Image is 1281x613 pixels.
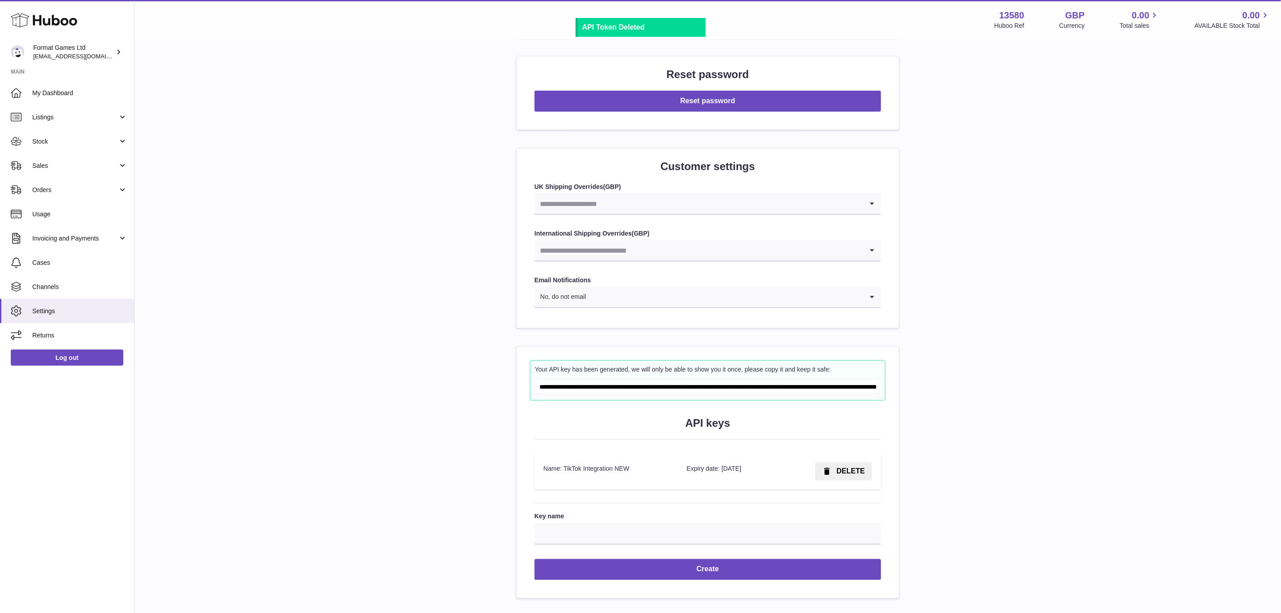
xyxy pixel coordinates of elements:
[1120,22,1159,30] span: Total sales
[1132,9,1150,22] span: 0.00
[815,462,872,481] button: DELETE
[32,186,118,194] span: Orders
[1060,22,1085,30] div: Currency
[632,230,650,237] span: ( )
[534,67,881,82] h2: Reset password
[586,287,863,307] input: Search for option
[1065,9,1085,22] strong: GBP
[1120,9,1159,30] a: 0.00 Total sales
[534,240,881,262] div: Search for option
[32,234,118,243] span: Invoicing and Payments
[32,137,118,146] span: Stock
[1194,9,1270,30] a: 0.00 AVAILABLE Stock Total
[534,276,881,285] label: Email Notifications
[534,287,881,308] div: Search for option
[32,331,127,340] span: Returns
[605,183,619,190] strong: GBP
[582,22,701,32] div: API Token Deleted
[32,283,127,291] span: Channels
[837,467,865,475] span: DELETE
[534,287,586,307] span: No, do not email
[534,559,881,580] button: Create
[11,45,24,59] img: internalAdmin-13580@internal.huboo.com
[32,89,127,97] span: My Dashboard
[534,193,863,214] input: Search for option
[534,416,881,430] h2: API keys
[32,113,118,122] span: Listings
[534,159,881,174] h2: Customer settings
[534,240,863,261] input: Search for option
[1242,9,1260,22] span: 0.00
[32,258,127,267] span: Cases
[33,53,132,60] span: [EMAIL_ADDRESS][DOMAIN_NAME]
[534,97,881,105] a: Reset password
[534,183,881,191] label: UK Shipping Overrides
[32,162,118,170] span: Sales
[603,183,621,190] span: ( )
[534,193,881,215] div: Search for option
[677,453,778,490] td: Expiry date: [DATE]
[999,9,1025,22] strong: 13580
[534,91,881,112] button: Reset password
[994,22,1025,30] div: Huboo Ref
[634,230,647,237] strong: GBP
[534,229,881,238] label: International Shipping Overrides
[32,307,127,315] span: Settings
[1194,22,1270,30] span: AVAILABLE Stock Total
[11,350,123,366] a: Log out
[33,44,114,61] div: Format Games Ltd
[32,210,127,219] span: Usage
[534,453,677,490] td: Name: TikTok Integration NEW
[534,512,881,521] label: Key name
[535,365,881,374] div: Your API key has been generated, we will only be able to show you it once, please copy it and kee...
